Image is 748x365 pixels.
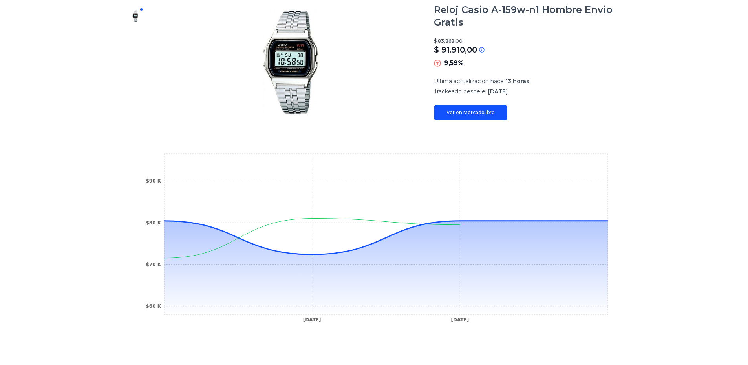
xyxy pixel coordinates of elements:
tspan: $90 K [146,178,161,184]
tspan: $70 K [146,262,161,267]
span: Ultima actualizacion hace [434,78,504,85]
tspan: $60 K [146,303,161,309]
img: Reloj Casio A-159w-n1 Hombre Envio Gratis [129,10,142,22]
img: Reloj Casio A-159w-n1 Hombre Envio Gratis [164,4,418,120]
a: Ver en Mercadolibre [434,105,507,120]
span: [DATE] [488,88,508,95]
p: $ 83.868,00 [434,38,625,44]
span: 13 horas [505,78,529,85]
tspan: [DATE] [451,317,469,323]
p: 9,59% [444,58,464,68]
p: $ 91.910,00 [434,44,477,55]
span: Trackeado desde el [434,88,486,95]
tspan: [DATE] [303,317,321,323]
h1: Reloj Casio A-159w-n1 Hombre Envio Gratis [434,4,625,29]
tspan: $80 K [146,220,161,226]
